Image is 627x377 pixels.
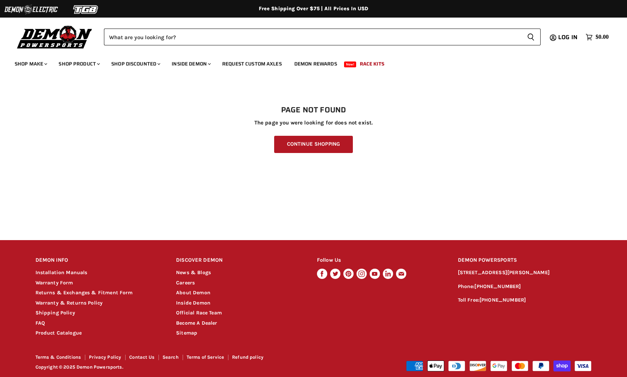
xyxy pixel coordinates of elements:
[354,56,390,71] a: Race Kits
[36,330,82,336] a: Product Catalogue
[479,297,526,303] a: [PHONE_NUMBER]
[458,269,592,277] p: [STREET_ADDRESS][PERSON_NAME]
[458,252,592,269] h2: DEMON POWERSPORTS
[36,354,81,360] a: Terms & Conditions
[36,310,75,316] a: Shipping Policy
[36,320,45,326] a: FAQ
[187,354,224,360] a: Terms of Service
[129,354,154,360] a: Contact Us
[36,290,133,296] a: Returns & Exchanges & Fitment Form
[106,56,165,71] a: Shop Discounted
[176,310,222,316] a: Official Race Team
[21,5,607,12] div: Free Shipping Over $75 | All Prices In USD
[217,56,287,71] a: Request Custom Axles
[53,56,104,71] a: Shop Product
[9,53,607,71] ul: Main menu
[176,320,217,326] a: Become A Dealer
[36,252,163,269] h2: DEMON INFO
[176,252,303,269] h2: DISCOVER DEMON
[474,283,521,290] a: [PHONE_NUMBER]
[36,120,592,126] p: The page you were looking for does not exist.
[9,56,52,71] a: Shop Make
[289,56,343,71] a: Demon Rewards
[104,29,541,45] form: Product
[176,280,195,286] a: Careers
[36,269,87,276] a: Installation Manuals
[458,296,592,305] p: Toll Free:
[558,33,578,42] span: Log in
[59,3,113,16] img: TGB Logo 2
[36,300,103,306] a: Warranty & Returns Policy
[176,300,210,306] a: Inside Demon
[89,354,121,360] a: Privacy Policy
[317,252,444,269] h2: Follow Us
[232,354,264,360] a: Refund policy
[104,29,521,45] input: Search
[176,330,197,336] a: Sitemap
[4,3,59,16] img: Demon Electric Logo 2
[176,290,210,296] a: About Demon
[555,34,582,41] a: Log in
[36,365,314,370] p: Copyright © 2025 Demon Powersports.
[582,32,612,42] a: $0.00
[36,280,73,286] a: Warranty Form
[176,269,211,276] a: News & Blogs
[36,355,314,362] nav: Footer
[521,29,541,45] button: Search
[36,106,592,115] h1: Page not found
[166,56,215,71] a: Inside Demon
[163,354,179,360] a: Search
[344,61,357,67] span: New!
[596,34,609,41] span: $0.00
[15,24,95,50] img: Demon Powersports
[274,136,353,153] a: Continue Shopping
[458,283,592,291] p: Phone:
